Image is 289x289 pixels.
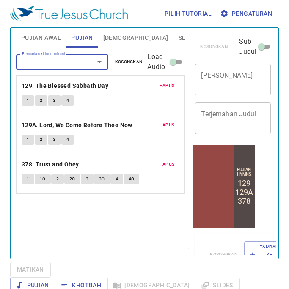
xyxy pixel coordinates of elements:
button: 4C [124,174,140,184]
button: 3C [94,174,110,184]
button: 1 [22,95,34,106]
span: 4 [66,136,69,143]
span: 3C [99,175,105,183]
button: 1 [22,135,34,145]
b: 378. Trust and Obey [22,159,79,170]
button: 129A. Lord, We Come Before Thee Now [22,120,134,131]
span: Load Audio [147,52,168,72]
button: Hapus [154,120,180,130]
button: 1 [22,174,34,184]
b: 129A. Lord, We Come Before Thee Now [22,120,132,131]
button: Tambah ke Daftar [244,241,284,268]
span: 2 [56,175,59,183]
button: Hapus [154,81,180,91]
span: Tambah ke Daftar [250,243,279,267]
button: 3 [48,135,61,145]
button: Open [94,56,105,68]
span: Sub Judul [239,36,256,57]
span: 4 [116,175,118,183]
span: 2 [40,136,42,143]
span: 3 [53,136,55,143]
button: 2 [35,95,47,106]
span: 1 [27,175,29,183]
span: Pengaturan [222,8,272,19]
span: 3 [53,97,55,104]
iframe: from-child [192,143,256,230]
span: 3 [86,175,88,183]
img: True Jesus Church [10,6,128,21]
button: 2 [35,135,47,145]
span: Kosongkan [115,58,143,66]
button: Hapus [154,159,180,169]
span: 2 [40,97,42,104]
b: 129. The Blessed Sabbath Day [22,81,108,91]
button: 3 [81,174,94,184]
span: Pilih tutorial [165,8,212,19]
span: Pujian [71,33,93,43]
button: 4 [110,174,123,184]
button: 378. Trust and Obey [22,159,80,170]
button: Kosongkan [110,57,148,67]
button: Pengaturan [218,6,275,22]
span: Hapus [160,82,175,90]
span: 1 [27,97,29,104]
span: 1 [27,136,29,143]
button: 4 [61,135,74,145]
span: 2C [69,175,75,183]
span: Slides [179,33,198,43]
button: 129. The Blessed Sabbath Day [22,81,110,91]
span: Pujian Awal [21,33,61,43]
span: 4 [66,97,69,104]
button: 3 [48,95,61,106]
div: Daftar Khotbah(0)KosongkanTambah ke Daftar [195,233,273,277]
span: 1C [40,175,46,183]
span: [DEMOGRAPHIC_DATA] [103,33,168,43]
span: Hapus [160,121,175,129]
button: 2 [51,174,64,184]
button: 4 [61,95,74,106]
button: 1C [35,174,51,184]
span: Hapus [160,160,175,168]
button: 2C [64,174,80,184]
button: Pilih tutorial [161,6,215,22]
span: 4C [129,175,135,183]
